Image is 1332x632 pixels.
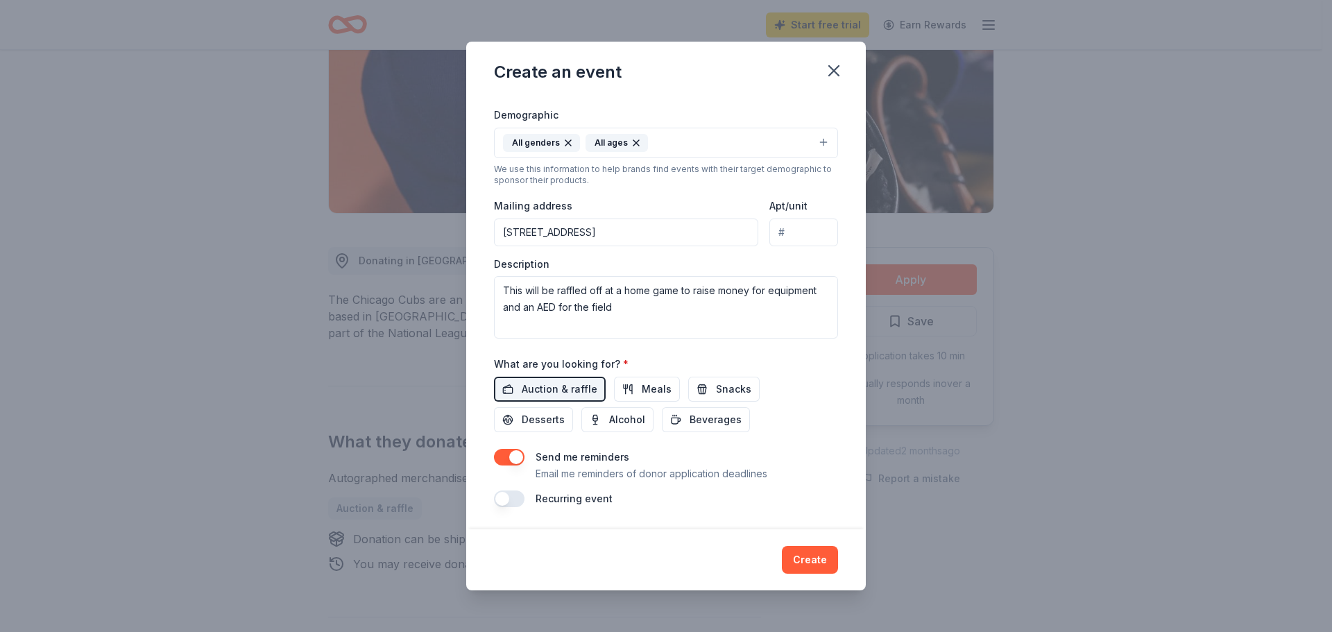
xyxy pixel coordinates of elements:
[614,377,680,402] button: Meals
[494,108,558,122] label: Demographic
[494,164,838,186] div: We use this information to help brands find events with their target demographic to sponsor their...
[494,276,838,339] textarea: This will be raffled off at a home game to raise money for equipment and an AED for the field
[716,381,751,398] span: Snacks
[494,199,572,213] label: Mailing address
[609,411,645,428] span: Alcohol
[536,451,629,463] label: Send me reminders
[782,546,838,574] button: Create
[522,381,597,398] span: Auction & raffle
[642,381,672,398] span: Meals
[690,411,742,428] span: Beverages
[494,61,622,83] div: Create an event
[662,407,750,432] button: Beverages
[536,466,767,482] p: Email me reminders of donor application deadlines
[503,134,580,152] div: All genders
[581,407,654,432] button: Alcohol
[769,219,838,246] input: #
[494,128,838,158] button: All gendersAll ages
[688,377,760,402] button: Snacks
[494,257,549,271] label: Description
[586,134,648,152] div: All ages
[522,411,565,428] span: Desserts
[494,377,606,402] button: Auction & raffle
[536,493,613,504] label: Recurring event
[769,199,808,213] label: Apt/unit
[494,407,573,432] button: Desserts
[494,219,758,246] input: Enter a US address
[494,357,629,371] label: What are you looking for?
